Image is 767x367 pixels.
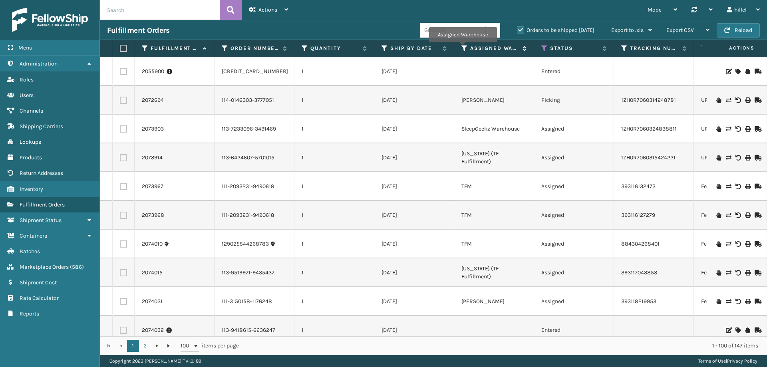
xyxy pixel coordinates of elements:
[735,212,740,218] i: Void Label
[294,201,374,230] td: 1
[534,57,614,86] td: Entered
[20,76,34,83] span: Roles
[294,287,374,316] td: 1
[181,340,239,352] span: items per page
[142,240,163,248] a: 2074010
[534,258,614,287] td: Assigned
[534,287,614,316] td: Assigned
[726,69,731,74] i: Edit
[142,67,164,75] a: 2055900
[735,155,740,161] i: Void Label
[294,115,374,143] td: 1
[222,326,275,334] a: 113-9418615-6636247
[107,26,169,35] h3: Fulfillment Orders
[745,184,750,189] i: Print Label
[550,45,598,52] label: Status
[20,154,42,161] span: Products
[294,258,374,287] td: 1
[20,201,65,208] span: Fulfillment Orders
[142,326,164,334] a: 2074032
[621,298,656,305] a: 393118219953
[621,240,660,247] a: 884304268401
[745,299,750,304] i: Print Label
[374,201,454,230] td: [DATE]
[621,125,677,132] a: 1ZH0R7060324838811
[139,340,151,352] a: 2
[142,211,164,219] a: 2073968
[222,154,274,162] a: 113-6424607-5701015
[230,45,279,52] label: Order Number
[716,270,721,276] i: On Hold
[745,69,750,74] i: On Hold
[755,299,759,304] i: Mark as Shipped
[745,155,750,161] i: Print Label
[151,45,199,52] label: Fulfillment Order Id
[621,212,655,218] a: 393116127279
[294,230,374,258] td: 1
[250,342,758,350] div: 1 - 100 of 147 items
[20,248,40,255] span: Batches
[745,97,750,103] i: Print Label
[716,97,721,103] i: On Hold
[109,355,201,367] p: Copyright 2023 [PERSON_NAME]™ v 1.0.189
[698,355,757,367] div: |
[621,183,656,190] a: 393116132473
[621,154,676,161] a: 1ZH0R7060315424221
[20,60,58,67] span: Administration
[70,264,84,270] span: ( 586 )
[142,125,164,133] a: 2073903
[621,97,676,103] a: 1ZH0R7060314248781
[755,241,759,247] i: Mark as Shipped
[142,96,164,104] a: 2072694
[666,27,694,34] span: Export CSV
[755,327,759,333] i: Mark as Shipped
[454,230,534,258] td: TFM
[20,139,41,145] span: Lookups
[294,86,374,115] td: 1
[151,340,163,352] a: Go to the next page
[454,201,534,230] td: TFM
[534,230,614,258] td: Assigned
[12,8,88,32] img: logo
[735,69,740,74] i: Assign Carrier and Warehouse
[735,327,740,333] i: Assign Carrier and Warehouse
[726,97,731,103] i: Change shipping
[222,269,274,277] a: 113-9519971-9435437
[716,299,721,304] i: On Hold
[648,6,662,13] span: Mode
[755,126,759,132] i: Mark as Shipped
[20,279,57,286] span: Shipment Cost
[454,287,534,316] td: [PERSON_NAME]
[142,298,163,306] a: 2074031
[755,270,759,276] i: Mark as Shipped
[222,298,272,306] a: 111-3150158-1176248
[310,45,359,52] label: Quantity
[716,241,721,247] i: On Hold
[20,264,69,270] span: Marketplace Orders
[534,201,614,230] td: Assigned
[470,45,519,52] label: Assigned Warehouse
[716,184,721,189] i: On Hold
[374,172,454,201] td: [DATE]
[163,340,175,352] a: Go to the last page
[727,358,757,364] a: Privacy Policy
[374,287,454,316] td: [DATE]
[222,211,274,219] a: 111-2093231-9490618
[20,170,63,177] span: Return Addresses
[704,42,759,55] span: Actions
[20,186,43,192] span: Inventory
[222,96,274,104] a: 114-0146303-3777051
[726,184,731,189] i: Change shipping
[20,107,43,114] span: Channels
[716,126,721,132] i: On Hold
[716,212,721,218] i: On Hold
[454,258,534,287] td: [US_STATE] (TF Fulfillment)
[716,155,721,161] i: On Hold
[222,67,288,75] a: [CREDIT_CARD_NUMBER]
[735,299,740,304] i: Void Label
[374,230,454,258] td: [DATE]
[390,45,439,52] label: Ship By Date
[755,212,759,218] i: Mark as Shipped
[745,126,750,132] i: Print Label
[424,26,447,34] div: Group by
